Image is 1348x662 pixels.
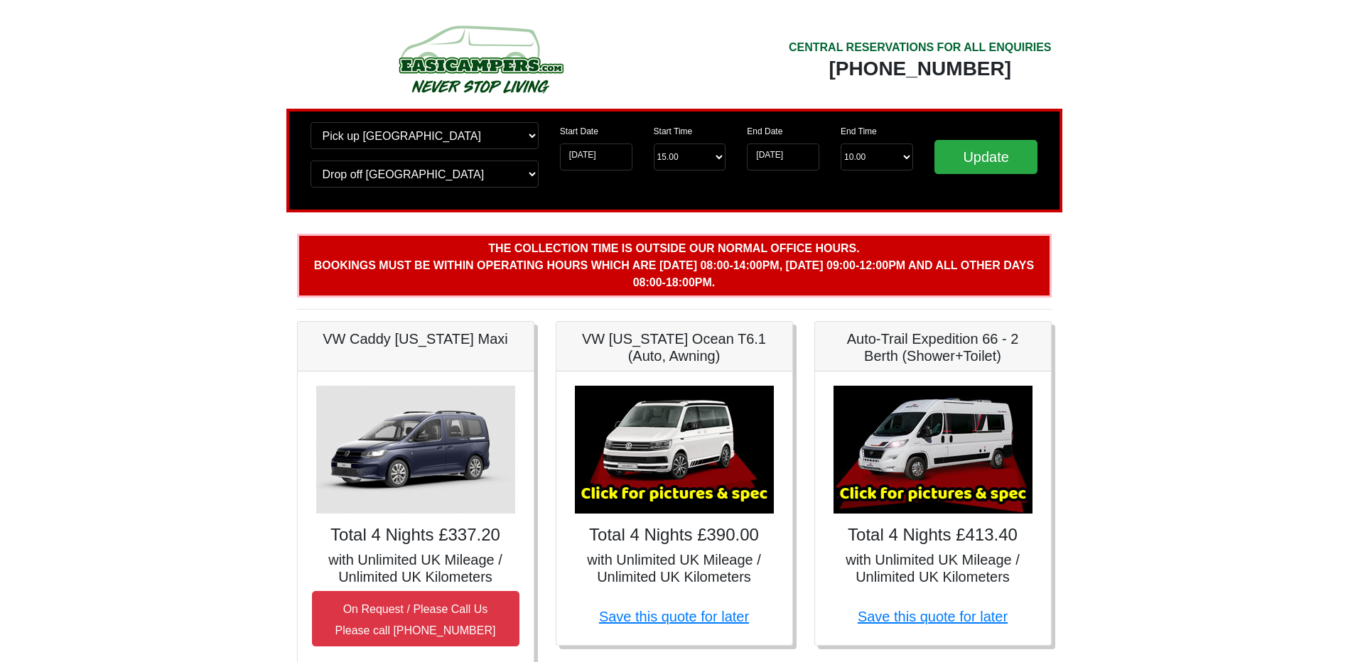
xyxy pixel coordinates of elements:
img: Auto-Trail Expedition 66 - 2 Berth (Shower+Toilet) [834,386,1032,514]
label: Start Date [560,125,598,138]
a: Save this quote for later [858,609,1008,624]
h5: VW [US_STATE] Ocean T6.1 (Auto, Awning) [571,330,778,364]
img: VW Caddy California Maxi [316,386,515,514]
h5: with Unlimited UK Mileage / Unlimited UK Kilometers [829,551,1037,585]
b: The collection time is outside our normal office hours. Bookings must be within operating hours w... [314,242,1034,288]
input: Return Date [747,143,819,170]
h5: with Unlimited UK Mileage / Unlimited UK Kilometers [571,551,778,585]
small: On Request / Please Call Us Please call [PHONE_NUMBER] [335,603,496,636]
h4: Total 4 Nights £413.40 [829,525,1037,546]
input: Start Date [560,143,632,170]
label: End Time [841,125,877,138]
h5: VW Caddy [US_STATE] Maxi [312,330,519,347]
input: Update [934,140,1038,174]
label: Start Time [654,125,693,138]
button: On Request / Please Call UsPlease call [PHONE_NUMBER] [312,591,519,646]
img: campers-checkout-logo.png [345,20,615,98]
label: End Date [747,125,782,138]
h4: Total 4 Nights £390.00 [571,525,778,546]
h5: with Unlimited UK Mileage / Unlimited UK Kilometers [312,551,519,585]
img: VW California Ocean T6.1 (Auto, Awning) [575,386,774,514]
div: CENTRAL RESERVATIONS FOR ALL ENQUIRIES [789,39,1052,56]
a: Save this quote for later [599,609,749,624]
h5: Auto-Trail Expedition 66 - 2 Berth (Shower+Toilet) [829,330,1037,364]
h4: Total 4 Nights £337.20 [312,525,519,546]
div: [PHONE_NUMBER] [789,56,1052,82]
